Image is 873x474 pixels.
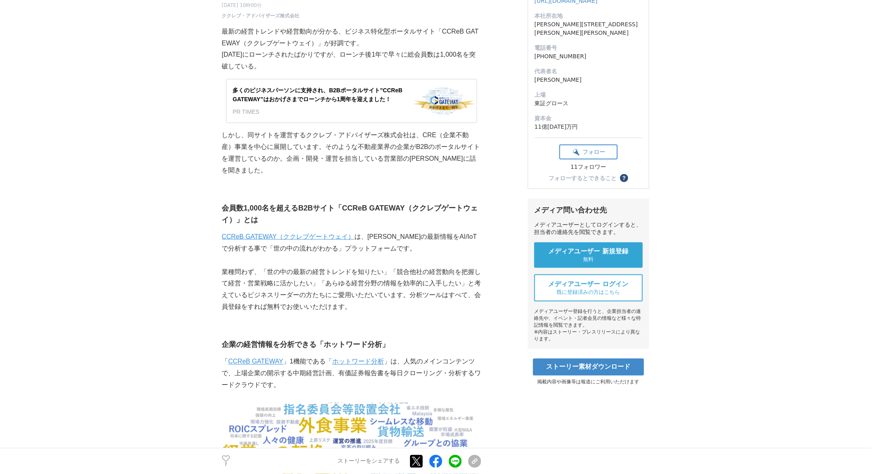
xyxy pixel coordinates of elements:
dt: 資本金 [535,114,642,123]
span: 既に登録済みの方はこちら [557,289,620,296]
button: フォロー [559,145,618,159]
span: ？ [621,175,627,181]
div: 多くのビジネスパーソンに支持され、B2Bポータルサイト”CCReB GATEWAY”はおかげさまでローンチから1周年を迎えました！ [233,86,406,104]
span: [DATE] 10時00分 [222,2,300,9]
dd: 11億[DATE]万円 [535,123,642,131]
dd: [PERSON_NAME][STREET_ADDRESS][PERSON_NAME][PERSON_NAME] [535,20,642,37]
dt: 電話番号 [535,44,642,52]
p: 「 」1機能である「 」は、人気のメインコンテンツで、上場企業の開示する中期経営計画、有価証券報告書を毎日クローリング・分析するワードクラウドです。 [222,356,481,391]
div: メディアユーザーとしてログインすると、担当者の連絡先を閲覧できます。 [534,221,643,236]
div: フォローするとできること [549,175,617,181]
div: メディア問い合わせ先 [534,205,643,215]
dt: 上場 [535,91,642,99]
span: 無料 [583,256,594,263]
a: ストーリー素材ダウンロード [533,359,644,376]
p: [DATE]にローンチされたばかりですが、ローンチ後1年で早々に総会員数は1,000名を突破している。 [222,49,481,72]
dd: [PHONE_NUMBER] [535,52,642,61]
div: PR TIMES [233,107,406,116]
p: 業種問わず、「世の中の最新の経営トレンドを知りたい」「競合他社の経営動向を把握して経営・営業戦略に活かしたい」「あらゆる経営分野の情報を効率的に入手したい」と考えているビジネスリーダーの方たちに... [222,266,481,313]
button: ？ [620,174,628,182]
div: 11フォロワー [559,164,618,171]
dd: [PERSON_NAME] [535,76,642,84]
dt: 代表者名 [535,67,642,76]
a: メディアユーザー ログイン 既に登録済みの方はこちら [534,274,643,302]
a: ククレブ・アドバイザーズ株式会社 [222,12,300,19]
span: メディアユーザー 新規登録 [549,247,629,256]
p: ストーリーをシェアする [338,458,400,465]
a: ホットワード分析 [332,358,384,365]
a: CCReB GATEWAY（ククレブゲートウェイ） [222,233,355,240]
div: メディアユーザー登録を行うと、企業担当者の連絡先や、イベント・記者会見の情報など様々な特記情報を閲覧できます。 ※内容はストーリー・プレスリリースにより異なります。 [534,308,643,342]
p: しかし、同サイトを運営するククレブ・アドバイザーズ株式会社は、CRE（企業不動産）事業を中心に展開しています。そのような不動産業界の企業がB2Bのポータルサイトを運営しているのか。企画・開発・運... [222,130,481,176]
dd: 東証グロース [535,99,642,108]
p: 7 [222,463,230,467]
p: は、[PERSON_NAME]の最新情報をAI/IoTで分析する事で「世の中の流れがわかる」プラットフォームです。 [222,231,481,255]
strong: 企業の経営情報を分析できる「ホットワード分析 [222,341,382,349]
p: 最新の経営トレンドや経営動向が分かる、ビジネス特化型ポータルサイト「CCReB GATEWAY（ククレブゲートウェイ）」が好調です。 [222,26,481,49]
h3: 」 [222,339,481,351]
a: メディアユーザー 新規登録 無料 [534,242,643,268]
a: CCReB GATEWAY [228,358,284,365]
p: 掲載内容や画像等は報道にご利用いただけます [528,379,649,386]
strong: 会員数1,000名を超えるB2Bサイト「CCReB GATEWAY（ククレブゲートウェイ）」とは [222,204,478,224]
span: メディアユーザー ログイン [549,280,629,289]
dt: 本社所在地 [535,12,642,20]
a: 多くのビジネスパーソンに支持され、B2Bポータルサイト”CCReB GATEWAY”はおかげさまでローンチから1周年を迎えました！PR TIMES [226,79,477,123]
